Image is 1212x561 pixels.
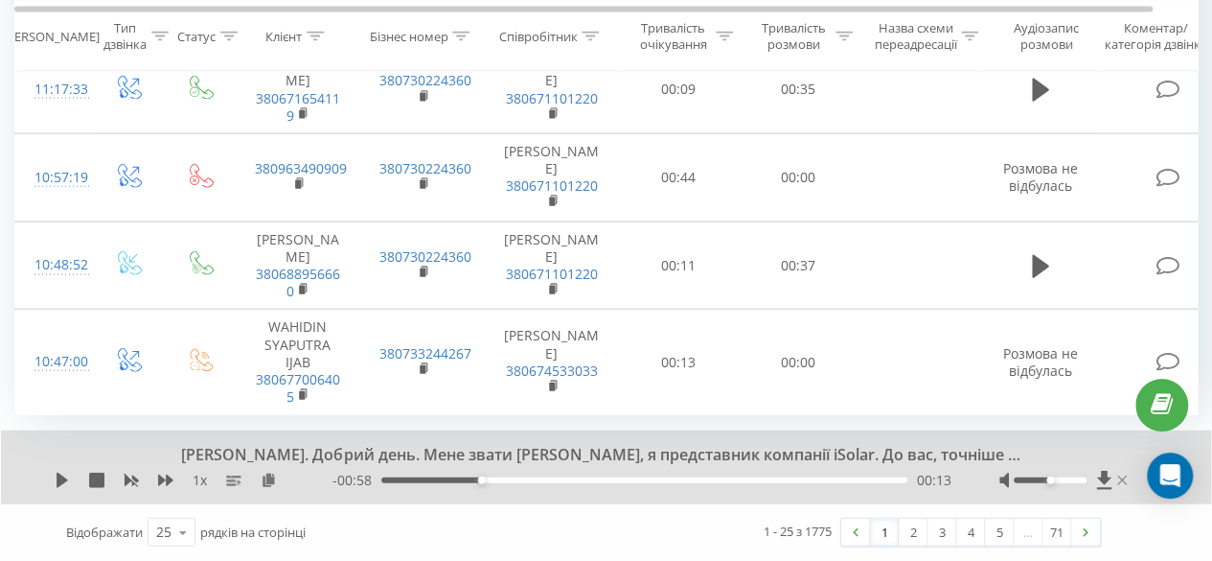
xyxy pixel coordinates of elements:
a: 380671654119 [256,89,340,125]
span: Розмова не відбулась [1003,159,1078,195]
span: Відображати [66,524,143,541]
a: 380671101220 [506,176,598,195]
td: [PERSON_NAME] [485,310,619,415]
div: Назва схеми переадресації [874,20,956,53]
a: 380733244267 [379,344,471,362]
a: 380963490909 [255,159,347,177]
td: [PERSON_NAME] [485,46,619,134]
td: 00:00 [739,310,858,415]
a: 380671101220 [506,265,598,283]
a: 5 [985,519,1014,546]
div: Клієнт [265,28,302,44]
a: 380730224360 [379,247,471,266]
td: WAHIDIN SYAPUTRA IJAB [236,310,360,415]
a: 380688956660 [256,265,340,300]
div: [PERSON_NAME]. Добрий день. Мене звати [PERSON_NAME], я представник компанії iSolar. До вас, точн... [162,445,1023,466]
td: [PERSON_NAME] [485,133,619,222]
div: Статус [177,28,216,44]
div: 11:17:33 [34,71,73,108]
div: 1 - 25 з 1775 [764,522,832,541]
div: Співробітник [498,28,577,44]
a: 380677006405 [256,370,340,406]
a: 380674533033 [506,362,598,380]
td: [PERSON_NAME] [236,46,360,134]
a: 71 [1042,519,1071,546]
div: 10:48:52 [34,246,73,284]
a: 1 [870,519,899,546]
a: 3 [927,519,956,546]
td: 00:11 [619,222,739,310]
td: 00:44 [619,133,739,222]
a: 4 [956,519,985,546]
span: Розмова не відбулась [1003,344,1078,380]
div: Тривалість очікування [635,20,711,53]
div: … [1014,519,1042,546]
div: Open Intercom Messenger [1147,453,1193,499]
a: 380671101220 [506,89,598,107]
td: [PERSON_NAME] [236,222,360,310]
div: Accessibility label [1046,477,1054,484]
td: 00:35 [739,46,858,134]
td: 00:00 [739,133,858,222]
span: 00:13 [917,471,951,490]
td: [PERSON_NAME] [485,222,619,310]
td: 00:37 [739,222,858,310]
td: 00:09 [619,46,739,134]
div: Бізнес номер [369,28,447,44]
div: Аудіозапис розмови [999,20,1092,53]
div: 25 [156,523,172,542]
span: - 00:58 [332,471,381,490]
div: 10:47:00 [34,343,73,381]
div: Коментар/категорія дзвінка [1100,20,1212,53]
div: Тривалість розмови [755,20,831,53]
td: 00:13 [619,310,739,415]
span: 1 x [193,471,207,490]
a: 2 [899,519,927,546]
div: Accessibility label [478,477,486,484]
a: 380730224360 [379,159,471,177]
span: рядків на сторінці [200,524,306,541]
div: [PERSON_NAME] [3,28,100,44]
div: 10:57:19 [34,159,73,197]
div: Тип дзвінка [103,20,147,53]
a: 380730224360 [379,71,471,89]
